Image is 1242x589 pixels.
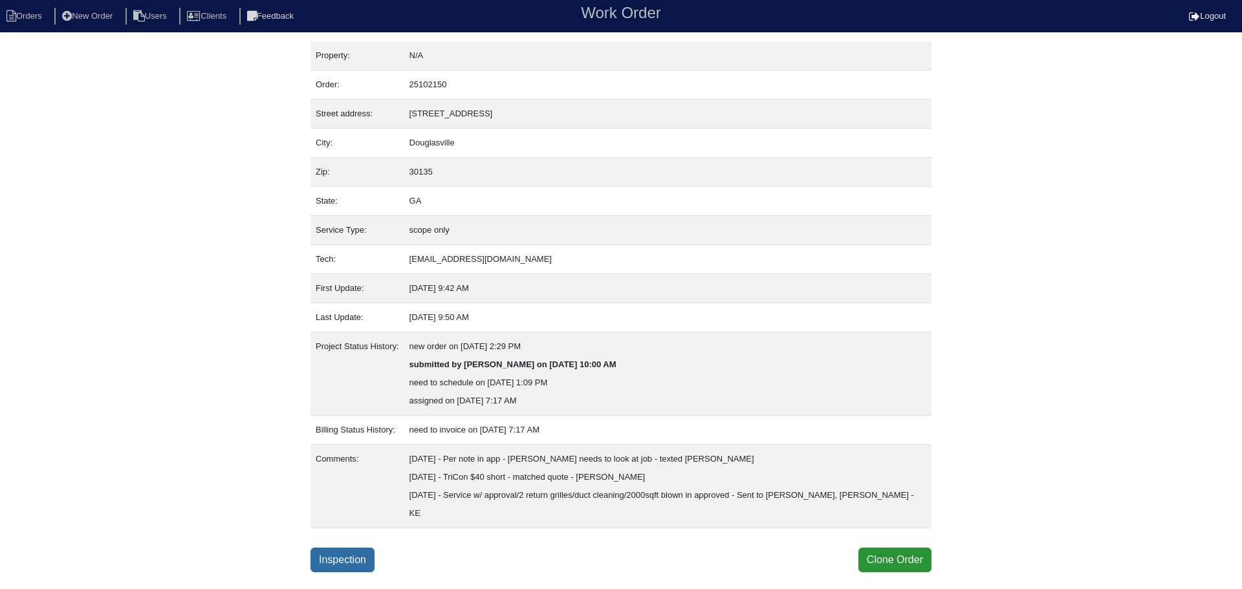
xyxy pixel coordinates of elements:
td: State: [310,187,404,216]
a: Inspection [310,548,375,572]
td: N/A [404,41,931,70]
td: Street address: [310,100,404,129]
div: need to schedule on [DATE] 1:09 PM [409,374,926,392]
td: First Update: [310,274,404,303]
div: need to invoice on [DATE] 7:17 AM [409,421,926,439]
a: Logout [1189,11,1226,21]
td: [DATE] 9:42 AM [404,274,931,303]
td: Last Update: [310,303,404,332]
li: Clients [179,8,237,25]
li: Users [125,8,177,25]
td: scope only [404,216,931,245]
td: Tech: [310,245,404,274]
td: Order: [310,70,404,100]
td: GA [404,187,931,216]
td: [DATE] 9:50 AM [404,303,931,332]
td: Billing Status History: [310,416,404,445]
td: [EMAIL_ADDRESS][DOMAIN_NAME] [404,245,931,274]
td: Project Status History: [310,332,404,416]
li: Feedback [239,8,304,25]
td: Property: [310,41,404,70]
div: submitted by [PERSON_NAME] on [DATE] 10:00 AM [409,356,926,374]
td: City: [310,129,404,158]
a: Users [125,11,177,21]
div: assigned on [DATE] 7:17 AM [409,392,926,410]
a: Clients [179,11,237,21]
td: Douglasville [404,129,931,158]
button: Clone Order [858,548,931,572]
td: Service Type: [310,216,404,245]
td: 30135 [404,158,931,187]
td: [DATE] - Per note in app - [PERSON_NAME] needs to look at job - texted [PERSON_NAME] [DATE] - Tri... [404,445,931,528]
td: Comments: [310,445,404,528]
div: new order on [DATE] 2:29 PM [409,337,926,356]
li: New Order [54,8,123,25]
td: Zip: [310,158,404,187]
a: New Order [54,11,123,21]
td: [STREET_ADDRESS] [404,100,931,129]
td: 25102150 [404,70,931,100]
